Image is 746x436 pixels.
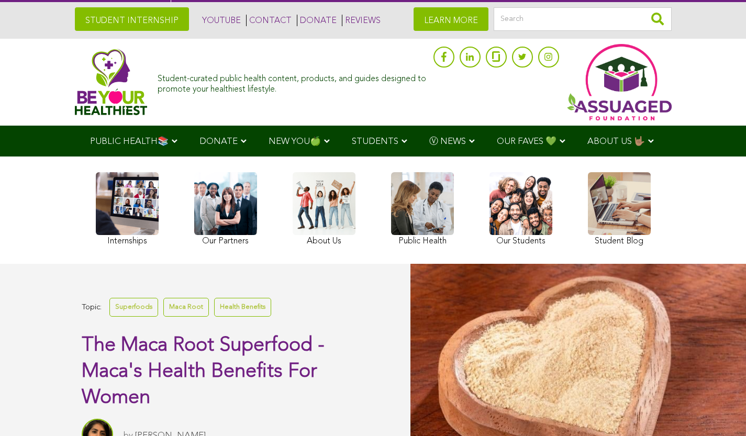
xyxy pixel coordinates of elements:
[199,15,241,26] a: YOUTUBE
[246,15,292,26] a: CONTACT
[342,15,381,26] a: REVIEWS
[297,15,337,26] a: DONATE
[587,137,645,146] span: ABOUT US 🤟🏽
[163,298,209,316] a: Maca Root
[109,298,158,316] a: Superfoods
[414,7,488,31] a: LEARN MORE
[158,69,428,94] div: Student-curated public health content, products, and guides designed to promote your healthiest l...
[199,137,238,146] span: DONATE
[352,137,398,146] span: STUDENTS
[492,51,499,62] img: glassdoor
[75,49,148,115] img: Assuaged
[694,386,746,436] iframe: Chat Widget
[497,137,556,146] span: OUR FAVES 💚
[567,44,672,120] img: Assuaged App
[82,300,102,315] span: Topic:
[429,137,466,146] span: Ⓥ NEWS
[214,298,271,316] a: Health Benefits
[90,137,169,146] span: PUBLIC HEALTH📚
[75,126,672,156] div: Navigation Menu
[82,336,325,408] span: The Maca Root Superfood - Maca's Health Benefits For Women
[269,137,321,146] span: NEW YOU🍏
[75,7,189,31] a: STUDENT INTERNSHIP
[494,7,672,31] input: Search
